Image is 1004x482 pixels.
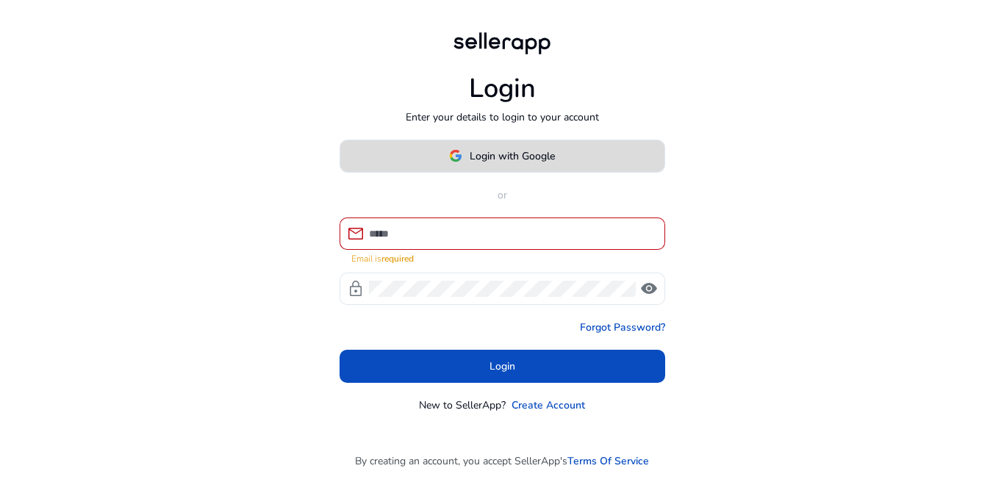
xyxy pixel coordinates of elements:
span: Login [490,359,515,374]
p: or [340,187,665,203]
span: lock [347,280,365,298]
a: Forgot Password? [580,320,665,335]
a: Terms Of Service [567,453,649,469]
span: mail [347,225,365,242]
p: New to SellerApp? [419,398,506,413]
a: Create Account [512,398,585,413]
h1: Login [469,73,536,104]
p: Enter your details to login to your account [406,109,599,125]
span: visibility [640,280,658,298]
img: google-logo.svg [449,149,462,162]
button: Login [340,350,665,383]
button: Login with Google [340,140,665,173]
strong: required [381,253,414,265]
span: Login with Google [470,148,555,164]
mat-error: Email is [351,250,653,265]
